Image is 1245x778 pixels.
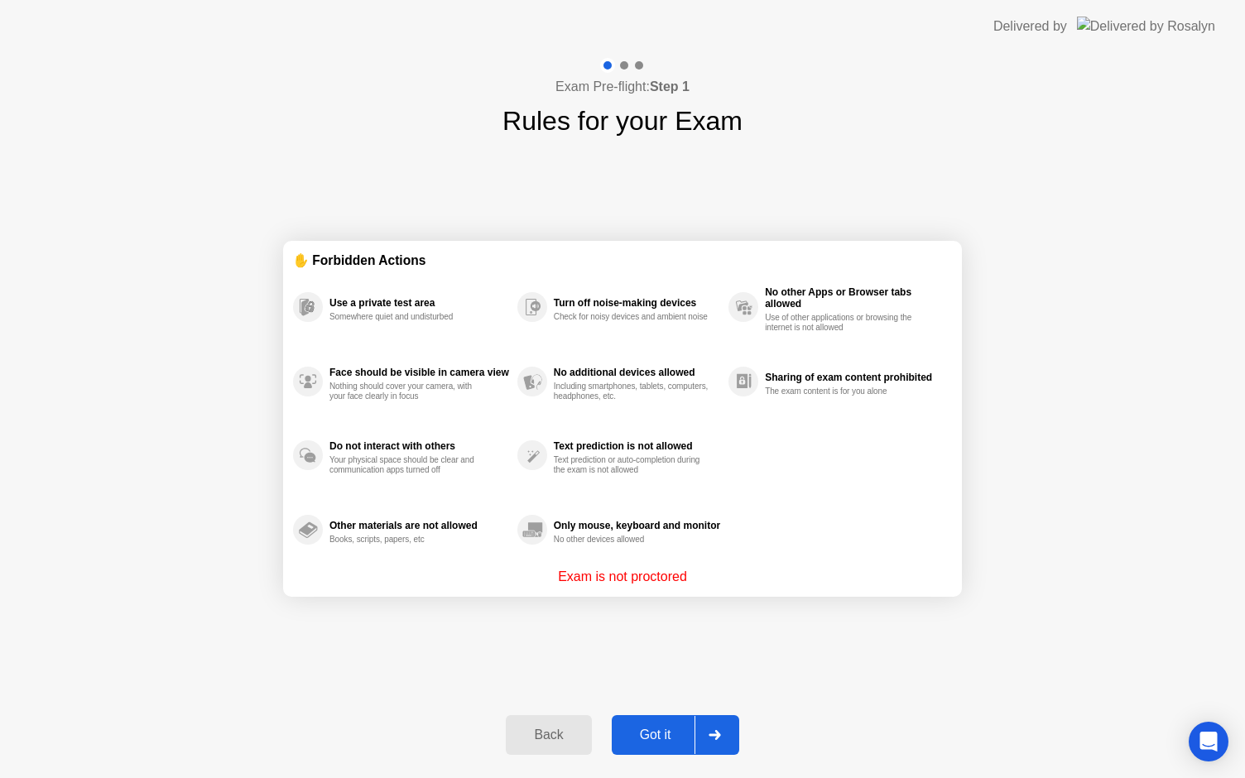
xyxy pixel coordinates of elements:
[293,251,952,270] div: ✋ Forbidden Actions
[1077,17,1215,36] img: Delivered by Rosalyn
[765,286,944,310] div: No other Apps or Browser tabs allowed
[1189,722,1228,761] div: Open Intercom Messenger
[329,297,509,309] div: Use a private test area
[554,535,710,545] div: No other devices allowed
[502,101,743,141] h1: Rules for your Exam
[554,520,720,531] div: Only mouse, keyboard and monitor
[511,728,586,742] div: Back
[329,312,486,322] div: Somewhere quiet and undisturbed
[765,387,921,396] div: The exam content is for you alone
[993,17,1067,36] div: Delivered by
[554,297,720,309] div: Turn off noise-making devices
[554,367,720,378] div: No additional devices allowed
[329,367,509,378] div: Face should be visible in camera view
[558,567,687,587] p: Exam is not proctored
[329,535,486,545] div: Books, scripts, papers, etc
[612,715,739,755] button: Got it
[765,313,921,333] div: Use of other applications or browsing the internet is not allowed
[554,455,710,475] div: Text prediction or auto-completion during the exam is not allowed
[617,728,695,742] div: Got it
[555,77,690,97] h4: Exam Pre-flight:
[329,382,486,401] div: Nothing should cover your camera, with your face clearly in focus
[650,79,690,94] b: Step 1
[329,520,509,531] div: Other materials are not allowed
[329,455,486,475] div: Your physical space should be clear and communication apps turned off
[765,372,944,383] div: Sharing of exam content prohibited
[554,312,710,322] div: Check for noisy devices and ambient noise
[554,440,720,452] div: Text prediction is not allowed
[329,440,509,452] div: Do not interact with others
[554,382,710,401] div: Including smartphones, tablets, computers, headphones, etc.
[506,715,591,755] button: Back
